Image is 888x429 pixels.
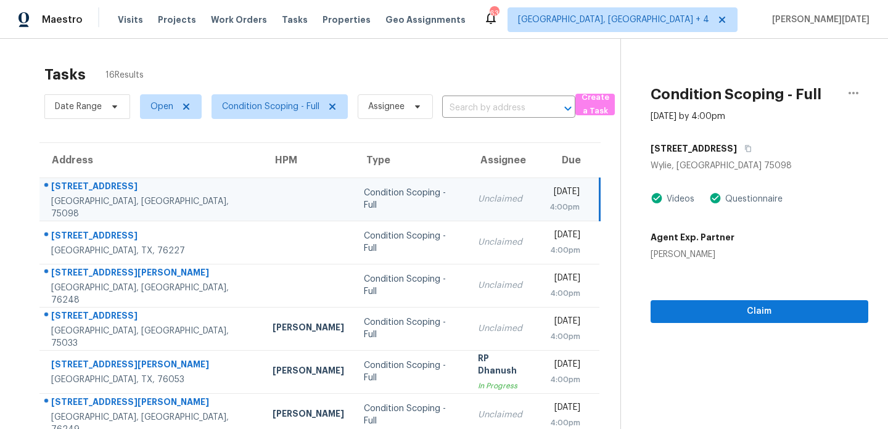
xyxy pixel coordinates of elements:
span: Projects [158,14,196,26]
span: Visits [118,14,143,26]
div: [PERSON_NAME] [273,321,344,337]
div: [GEOGRAPHIC_DATA], [GEOGRAPHIC_DATA], 75098 [51,195,253,220]
input: Search by address [442,99,541,118]
th: HPM [263,143,354,178]
span: [GEOGRAPHIC_DATA], [GEOGRAPHIC_DATA] + 4 [518,14,709,26]
div: [PERSON_NAME] [651,248,734,261]
span: Condition Scoping - Full [222,100,319,113]
div: [DATE] [549,272,581,287]
div: [DATE] by 4:00pm [651,110,725,123]
div: Unclaimed [478,236,529,248]
span: Date Range [55,100,102,113]
div: [STREET_ADDRESS][PERSON_NAME] [51,266,253,282]
span: Open [150,100,173,113]
div: Condition Scoping - Full [364,230,458,255]
th: Address [39,143,263,178]
h2: Condition Scoping - Full [651,88,821,100]
span: Work Orders [211,14,267,26]
button: Copy Address [737,137,754,160]
div: Condition Scoping - Full [364,273,458,298]
div: [DATE] [549,229,581,244]
div: Condition Scoping - Full [364,316,458,341]
div: Wylie, [GEOGRAPHIC_DATA] 75098 [651,160,868,172]
div: Condition Scoping - Full [364,187,458,211]
button: Create a Task [575,94,615,115]
img: Artifact Present Icon [709,192,721,205]
span: Claim [660,304,858,319]
div: [STREET_ADDRESS] [51,229,253,245]
span: Properties [323,14,371,26]
div: [GEOGRAPHIC_DATA], TX, 76227 [51,245,253,257]
div: RP Dhanush [478,352,529,380]
div: [GEOGRAPHIC_DATA], [GEOGRAPHIC_DATA], 76248 [51,282,253,306]
div: 4:00pm [549,244,581,256]
div: [STREET_ADDRESS] [51,309,253,325]
div: 4:00pm [549,330,581,343]
th: Assignee [468,143,539,178]
div: [STREET_ADDRESS] [51,180,253,195]
span: Geo Assignments [385,14,466,26]
h5: [STREET_ADDRESS] [651,142,737,155]
div: [STREET_ADDRESS][PERSON_NAME] [51,358,253,374]
div: [DATE] [549,358,581,374]
span: Tasks [282,15,308,24]
div: Condition Scoping - Full [364,402,458,427]
div: Condition Scoping - Full [364,359,458,384]
div: [GEOGRAPHIC_DATA], [GEOGRAPHIC_DATA], 75033 [51,325,253,349]
span: [PERSON_NAME][DATE] [767,14,869,26]
div: 4:00pm [549,201,580,213]
div: [PERSON_NAME] [273,407,344,423]
div: 63 [490,7,498,20]
h2: Tasks [44,68,86,81]
div: In Progress [478,380,529,392]
div: Unclaimed [478,322,529,335]
div: 4:00pm [549,374,581,386]
button: Open [559,100,577,117]
div: Questionnaire [721,193,783,205]
img: Artifact Present Icon [651,192,663,205]
div: Unclaimed [478,193,529,205]
div: [DATE] [549,315,581,330]
button: Claim [651,300,868,323]
div: [PERSON_NAME] [273,364,344,380]
span: Create a Task [582,91,609,119]
div: Videos [663,193,694,205]
div: [STREET_ADDRESS][PERSON_NAME] [51,396,253,411]
div: [GEOGRAPHIC_DATA], TX, 76053 [51,374,253,386]
h5: Agent Exp. Partner [651,231,734,243]
th: Type [354,143,468,178]
div: 4:00pm [549,287,581,300]
div: Unclaimed [478,279,529,292]
span: 16 Results [105,69,144,81]
div: 4:00pm [549,417,581,429]
span: Maestro [42,14,83,26]
th: Due [540,143,600,178]
div: [DATE] [549,401,581,417]
div: Unclaimed [478,409,529,421]
div: [DATE] [549,186,580,201]
span: Assignee [368,100,405,113]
